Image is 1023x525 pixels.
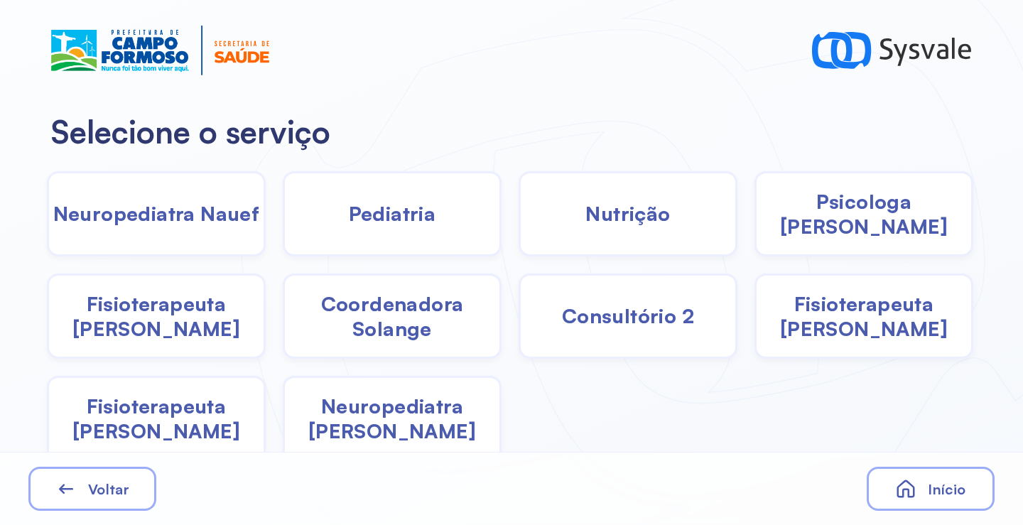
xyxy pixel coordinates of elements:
[53,201,260,226] span: Neuropediatra Nauef
[51,26,269,75] img: Logotipo do estabelecimento
[349,201,436,226] span: Pediatria
[928,480,965,498] span: Início
[285,394,499,443] span: Neuropediatra [PERSON_NAME]
[51,112,972,151] h2: Selecione o serviço
[562,303,694,328] span: Consultório 2
[757,291,971,341] span: Fisioterapeuta [PERSON_NAME]
[757,189,971,239] span: Psicologa [PERSON_NAME]
[285,291,499,341] span: Coordenadora Solange
[49,394,264,443] span: Fisioterapeuta [PERSON_NAME]
[812,26,972,75] img: logo-sysvale.svg
[585,201,670,226] span: Nutrição
[88,480,129,498] span: Voltar
[49,291,264,341] span: Fisioterapeuta [PERSON_NAME]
